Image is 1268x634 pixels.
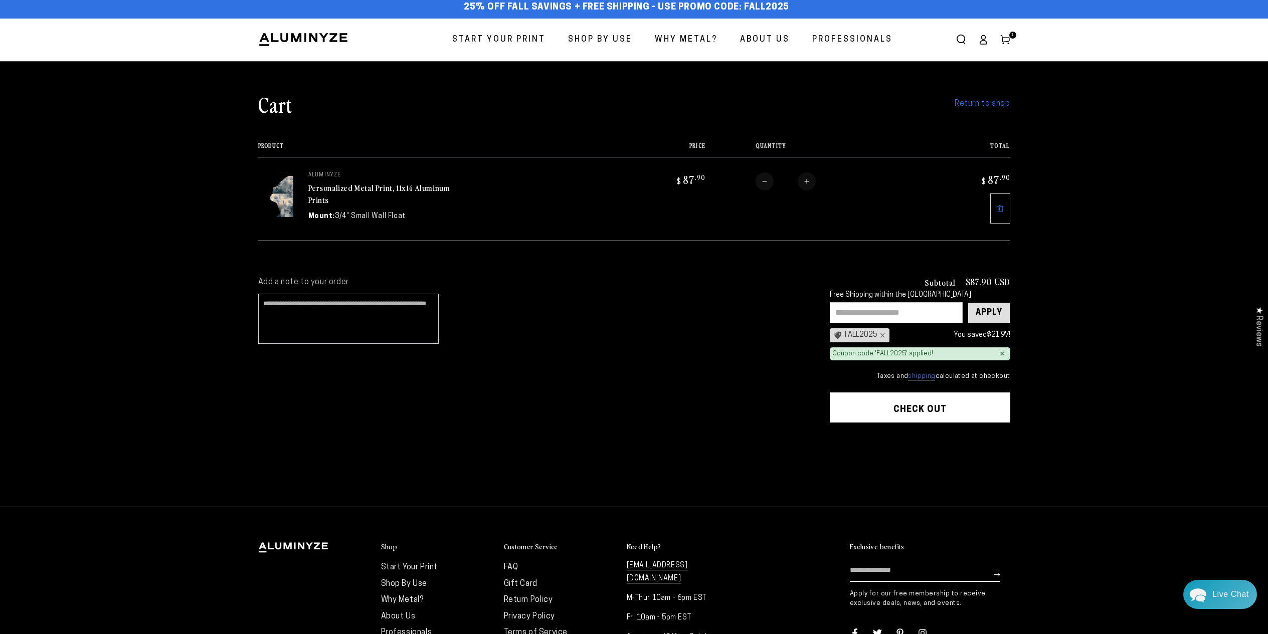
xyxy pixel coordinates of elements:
summary: Customer Service [504,542,617,552]
sup: .90 [1000,173,1010,181]
a: Shop By Use [381,580,428,588]
span: Why Metal? [655,33,717,47]
bdi: 87 [980,172,1010,186]
p: Hi [PERSON_NAME], I hope this finds you well. No it's not too late to place your order and receiv... [33,109,195,119]
h2: Exclusive benefits [850,542,904,551]
span: Shop By Use [568,33,632,47]
p: $87.90 USD [966,277,1010,286]
dt: Mount: [308,211,335,222]
h2: Need Help? [627,542,661,551]
summary: Exclusive benefits [850,542,1010,552]
div: We usually reply in a few hours. [15,47,199,55]
span: 1 [1011,32,1014,39]
p: M-Thur 10am - 6pm EST [627,592,740,604]
img: missing_thumb-9d6c3a54066ef25ae95f5dc6d59505127880417e42794f8707aec483bafeb43d.png [33,98,43,108]
div: Free Shipping within the [GEOGRAPHIC_DATA] [830,291,1010,300]
a: About Us [381,612,416,620]
a: Shop By Use [561,27,640,53]
div: [DATE] [177,100,195,107]
summary: Shop [381,542,494,552]
th: Product [258,142,617,157]
button: Check out [830,392,1010,422]
a: Start Your Print [381,563,438,571]
p: Fri 10am - 5pm EST [627,611,740,624]
span: 25% off FALL Savings + Free Shipping - Use Promo Code: FALL2025 [464,2,789,13]
img: Aluminyze [258,32,348,47]
th: Quantity [705,142,922,157]
span: Professionals [812,33,892,47]
p: Apply for our free membership to receive exclusive deals, news, and events. [850,589,1010,607]
a: Return to shop [955,97,1010,111]
a: Professionals [805,27,900,53]
a: About Us [733,27,797,53]
h3: Subtotal [925,278,956,286]
img: Helga [115,15,141,41]
span: $ [677,176,681,186]
span: We run on [77,288,136,293]
div: × [877,331,885,339]
bdi: 87 [675,172,705,186]
h2: Customer Service [504,542,558,551]
div: Apply [976,303,1002,323]
div: FALL2025 [830,328,889,342]
a: [EMAIL_ADDRESS][DOMAIN_NAME] [627,562,688,583]
summary: Need Help? [627,542,740,552]
div: Chat widget toggle [1183,580,1257,609]
span: About Us [740,33,790,47]
a: Remove 11"x14" Rectangle White Glossy Aluminyzed Photo [990,193,1010,224]
a: Why Metal? [381,596,424,604]
p: aluminyze [308,172,459,178]
h1: Cart [258,91,292,117]
div: Recent Conversations [20,80,192,90]
small: Taxes and calculated at checkout [830,371,1010,381]
iframe: PayPal-paypal [830,442,1010,469]
span: $21.97 [987,331,1009,339]
span: $ [982,176,986,186]
th: Total [922,142,1010,157]
button: Subscribe [994,559,1000,589]
a: Start Your Print [445,27,553,53]
th: Price [617,142,705,157]
dd: 3/4" Small Wall Float [335,211,406,222]
h2: Shop [381,542,398,551]
a: shipping [908,373,935,380]
img: Marie J [73,15,99,41]
div: You saved ! [894,329,1010,341]
div: Click to open Judge.me floating reviews tab [1249,299,1268,354]
a: Gift Card [504,580,537,588]
div: Contact Us Directly [1212,580,1249,609]
div: Coupon code 'FALL2025' applied! [832,350,933,358]
a: Send a Message [68,302,145,318]
a: Personalized Metal Print, 11x14 Aluminum Prints [308,182,450,206]
a: Privacy Policy [504,612,555,620]
summary: Search our site [950,29,972,51]
a: Return Policy [504,596,553,604]
input: Quantity for Personalized Metal Print, 11x14 Aluminum Prints [774,172,798,190]
div: × [1000,350,1005,358]
img: 11"x14" Rectangle White Glossy Aluminyzed Photo [258,172,293,217]
img: John [94,15,120,41]
span: Re:amaze [107,286,135,293]
span: Start Your Print [452,33,546,47]
div: Aluminyze [46,99,177,108]
a: Why Metal? [647,27,725,53]
a: FAQ [504,563,518,571]
label: Add a note to your order [258,277,810,288]
sup: .90 [695,173,705,181]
